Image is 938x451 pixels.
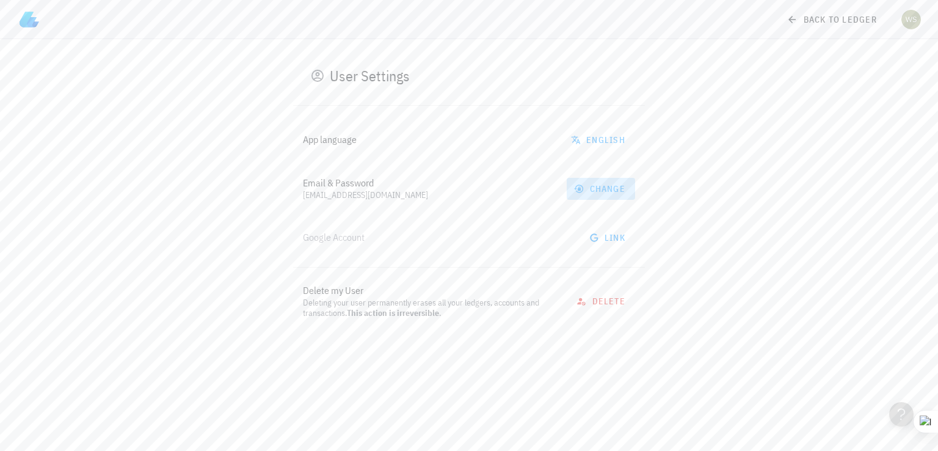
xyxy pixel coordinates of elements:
span: change [576,183,625,194]
span: delete [579,296,625,307]
div: Deleting your user permanently erases all your ledgers, accounts and transactions. . [303,298,559,318]
button: English [564,129,635,151]
div: [EMAIL_ADDRESS][DOMAIN_NAME] [303,190,557,200]
div: App language [303,134,554,145]
span: back to ledger [789,14,877,25]
span: This action is irreversible [347,307,439,318]
span: English [573,134,625,145]
button: delete [569,290,635,312]
img: LedgiFi [20,10,39,29]
a: back to ledger [779,9,887,31]
button: change [567,178,635,200]
div: avatar [901,10,921,29]
div: User Settings [330,66,410,86]
div: Delete my User [303,285,559,296]
div: Email & Password [303,177,557,189]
